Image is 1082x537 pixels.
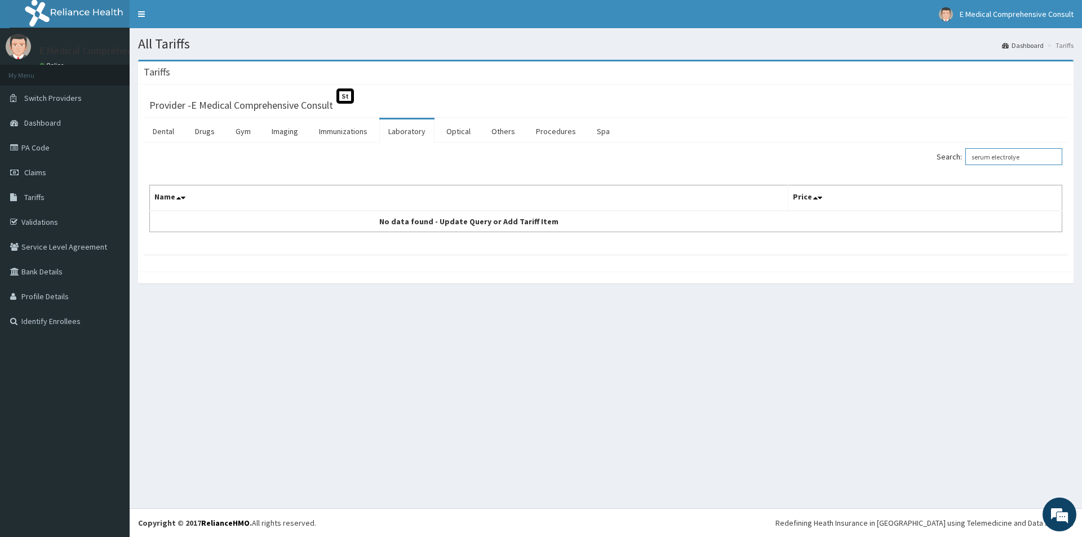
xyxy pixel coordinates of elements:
label: Search: [937,148,1062,165]
a: Online [39,61,66,69]
span: Tariffs [24,192,45,202]
a: Procedures [527,119,585,143]
th: Name [150,185,788,211]
li: Tariffs [1045,41,1074,50]
img: d_794563401_company_1708531726252_794563401 [21,56,46,85]
span: Claims [24,167,46,177]
strong: Copyright © 2017 . [138,518,252,528]
a: Gym [227,119,260,143]
span: Dashboard [24,118,61,128]
footer: All rights reserved. [130,508,1082,537]
a: Optical [437,119,480,143]
a: Drugs [186,119,224,143]
a: Dashboard [1002,41,1044,50]
span: E Medical Comprehensive Consult [960,9,1074,19]
a: Dental [144,119,183,143]
a: Laboratory [379,119,434,143]
h3: Provider - E Medical Comprehensive Consult [149,100,333,110]
a: Immunizations [310,119,376,143]
th: Price [788,185,1062,211]
img: User Image [939,7,953,21]
img: User Image [6,34,31,59]
textarea: Type your message and hit 'Enter' [6,308,215,347]
h3: Tariffs [144,67,170,77]
div: Minimize live chat window [185,6,212,33]
a: Spa [588,119,619,143]
a: Imaging [263,119,307,143]
span: Switch Providers [24,93,82,103]
a: RelianceHMO [201,518,250,528]
span: We're online! [65,142,156,256]
div: Redefining Heath Insurance in [GEOGRAPHIC_DATA] using Telemedicine and Data Science! [775,517,1074,529]
p: E Medical Comprehensive Consult [39,46,187,56]
td: No data found - Update Query or Add Tariff Item [150,211,788,232]
input: Search: [965,148,1062,165]
span: St [336,88,354,104]
a: Others [482,119,524,143]
div: Chat with us now [59,63,189,78]
h1: All Tariffs [138,37,1074,51]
